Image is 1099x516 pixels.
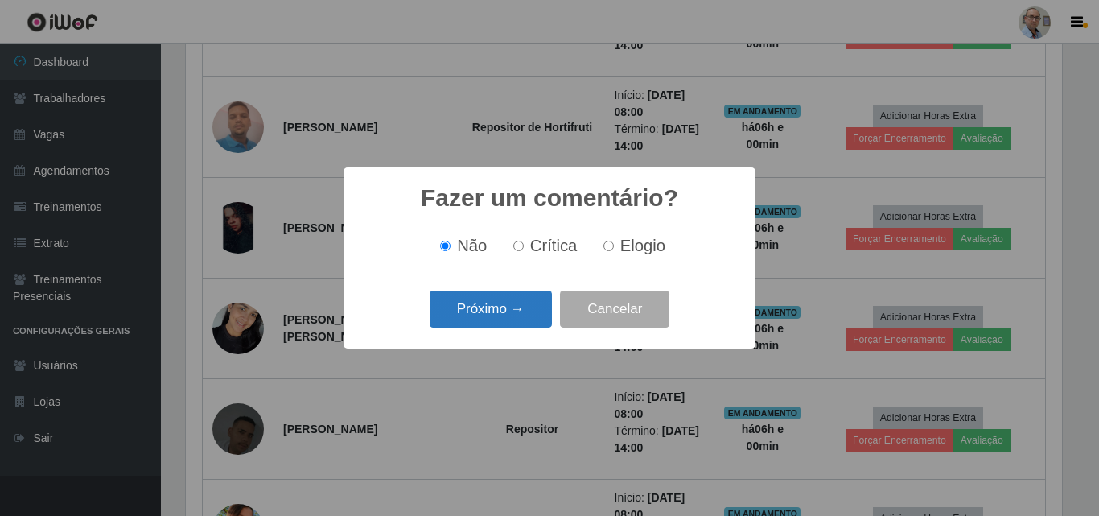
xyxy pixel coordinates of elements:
[620,237,665,254] span: Elogio
[513,241,524,251] input: Crítica
[603,241,614,251] input: Elogio
[421,184,678,213] h2: Fazer um comentário?
[457,237,487,254] span: Não
[560,291,669,328] button: Cancelar
[430,291,552,328] button: Próximo →
[440,241,451,251] input: Não
[530,237,578,254] span: Crítica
